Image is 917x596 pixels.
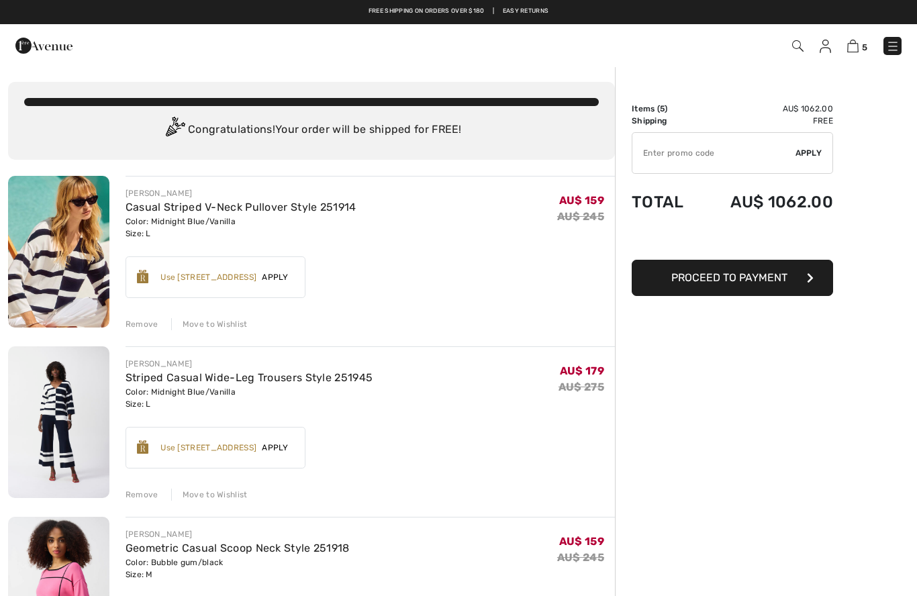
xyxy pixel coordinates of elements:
button: Proceed to Payment [632,260,833,296]
div: Use [STREET_ADDRESS] [160,271,256,283]
img: Menu [886,40,900,53]
img: Reward-Logo.svg [137,270,149,283]
span: Apply [795,147,822,159]
td: Free [699,115,833,127]
a: Striped Casual Wide-Leg Trousers Style 251945 [126,371,373,384]
div: Color: Midnight Blue/Vanilla Size: L [126,386,373,410]
span: 5 [862,42,867,52]
span: AU$ 159 [559,535,604,548]
a: 5 [847,38,867,54]
img: Casual Striped V-Neck Pullover Style 251914 [8,176,109,328]
input: Promo code [632,133,795,173]
td: Shipping [632,115,699,127]
td: Total [632,179,699,225]
div: Remove [126,489,158,501]
iframe: PayPal [632,225,833,255]
div: Color: Midnight Blue/Vanilla Size: L [126,215,356,240]
span: AU$ 179 [560,364,604,377]
div: Move to Wishlist [171,489,248,501]
span: Apply [256,271,294,283]
span: | [493,7,494,16]
td: Items ( ) [632,103,699,115]
img: 1ère Avenue [15,32,73,59]
img: Striped Casual Wide-Leg Trousers Style 251945 [8,346,109,498]
div: Remove [126,318,158,330]
img: Congratulation2.svg [161,117,188,144]
div: [PERSON_NAME] [126,528,350,540]
div: Move to Wishlist [171,318,248,330]
s: AU$ 275 [559,381,604,393]
div: Color: Bubble gum/black Size: M [126,556,350,581]
s: AU$ 245 [557,551,604,564]
img: Shopping Bag [847,40,859,52]
span: 5 [660,104,665,113]
div: [PERSON_NAME] [126,187,356,199]
td: AU$ 1062.00 [699,103,833,115]
a: Free shipping on orders over $180 [369,7,485,16]
td: AU$ 1062.00 [699,179,833,225]
a: Geometric Casual Scoop Neck Style 251918 [126,542,350,554]
img: Search [792,40,804,52]
a: Casual Striped V-Neck Pullover Style 251914 [126,201,356,213]
div: Use [STREET_ADDRESS] [160,442,256,454]
span: Proceed to Payment [671,271,787,284]
span: Apply [256,442,294,454]
img: My Info [820,40,831,53]
img: Reward-Logo.svg [137,440,149,454]
s: AU$ 245 [557,210,604,223]
div: Congratulations! Your order will be shipped for FREE! [24,117,599,144]
a: Easy Returns [503,7,549,16]
div: [PERSON_NAME] [126,358,373,370]
a: 1ère Avenue [15,38,73,51]
span: AU$ 159 [559,194,604,207]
